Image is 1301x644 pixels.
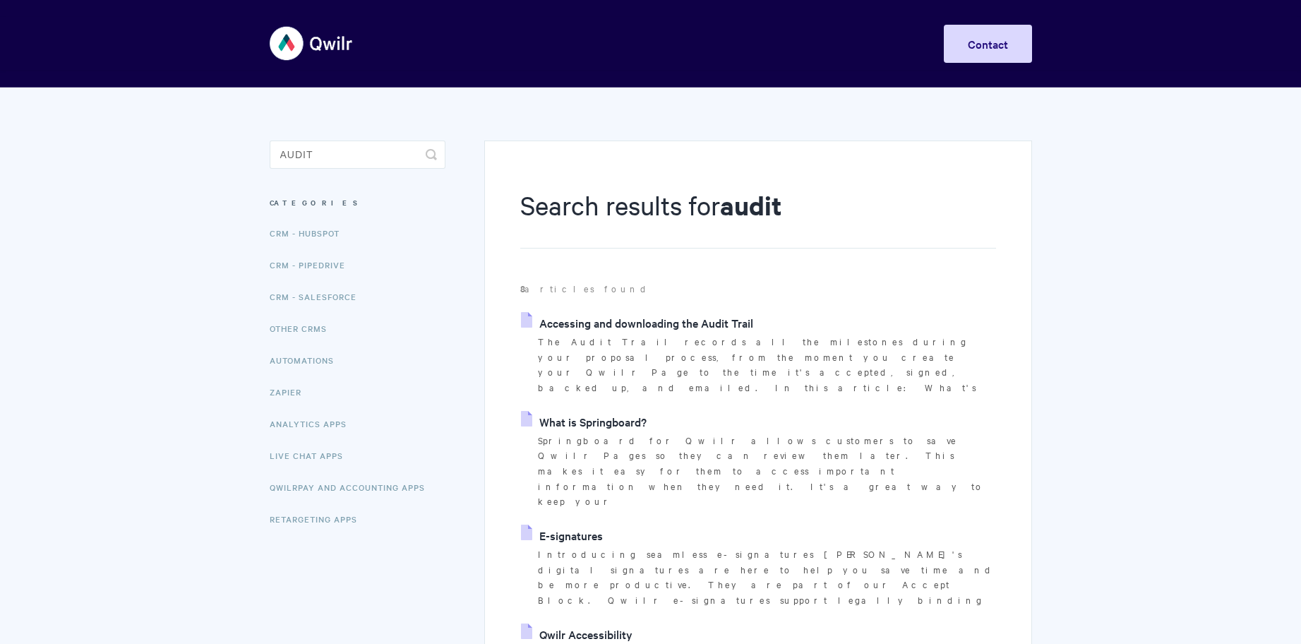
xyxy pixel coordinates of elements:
a: Other CRMs [270,314,337,342]
a: QwilrPay and Accounting Apps [270,473,436,501]
a: Live Chat Apps [270,441,354,470]
a: Contact [944,25,1032,63]
img: Qwilr Help Center [270,17,354,70]
p: Springboard for Qwilr allows customers to save Qwilr Pages so they can review them later. This ma... [538,433,995,510]
a: CRM - Salesforce [270,282,367,311]
a: Analytics Apps [270,410,357,438]
p: articles found [520,281,995,297]
h1: Search results for [520,187,995,249]
strong: 8 [520,282,524,295]
a: Automations [270,346,344,374]
a: CRM - HubSpot [270,219,350,247]
input: Search [270,141,445,169]
a: Accessing and downloading the Audit Trail [521,312,753,333]
h3: Categories [270,190,445,215]
a: E-signatures [521,525,603,546]
strong: audit [720,188,781,222]
p: The Audit Trail records all the milestones during your proposal process, from the moment you crea... [538,334,995,395]
a: CRM - Pipedrive [270,251,356,279]
a: Zapier [270,378,312,406]
a: What is Springboard? [521,411,647,432]
p: Introducing seamless e-signatures [PERSON_NAME]'s digital signatures are here to help you save ti... [538,547,995,608]
a: Retargeting Apps [270,505,368,533]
